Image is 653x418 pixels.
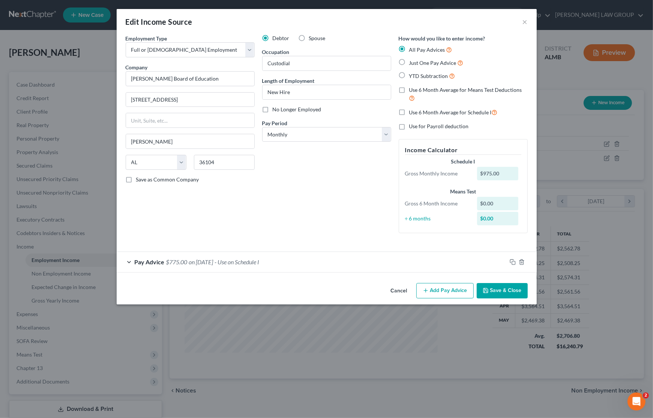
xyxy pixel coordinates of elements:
[126,71,255,86] input: Search company by name...
[409,109,492,115] span: Use 6 Month Average for Schedule I
[126,93,254,107] input: Enter address...
[215,258,260,265] span: - Use on Schedule I
[126,35,167,42] span: Employment Type
[273,106,321,112] span: No Longer Employed
[263,56,391,70] input: --
[409,46,445,53] span: All Pay Advices
[399,34,485,42] label: How would you like to enter income?
[385,284,413,299] button: Cancel
[273,35,290,41] span: Debtor
[416,283,474,299] button: Add Pay Advice
[262,77,315,85] label: Length of Employment
[409,123,469,129] span: Use for Payroll deduction
[405,145,521,155] h5: Income Calculator
[405,188,521,195] div: Means Test
[136,176,199,183] span: Save as Common Company
[126,64,148,70] span: Company
[166,258,188,265] span: $775.00
[194,155,255,170] input: Enter zip...
[477,283,528,299] button: Save & Close
[135,258,165,265] span: Pay Advice
[309,35,326,41] span: Spouse
[263,85,391,99] input: ex: 2 years
[126,113,254,127] input: Unit, Suite, etc...
[126,16,192,27] div: Edit Income Source
[477,167,518,180] div: $975.00
[126,134,254,148] input: Enter city...
[627,393,645,411] iframe: Intercom live chat
[409,60,456,66] span: Just One Pay Advice
[477,197,518,210] div: $0.00
[189,258,213,265] span: on [DATE]
[262,120,288,126] span: Pay Period
[262,48,290,56] label: Occupation
[401,170,474,177] div: Gross Monthly Income
[409,73,448,79] span: YTD Subtraction
[643,393,649,399] span: 2
[409,87,522,93] span: Use 6 Month Average for Means Test Deductions
[401,200,474,207] div: Gross 6 Month Income
[477,212,518,225] div: $0.00
[401,215,474,222] div: ÷ 6 months
[522,17,528,26] button: ×
[405,158,521,165] div: Schedule I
